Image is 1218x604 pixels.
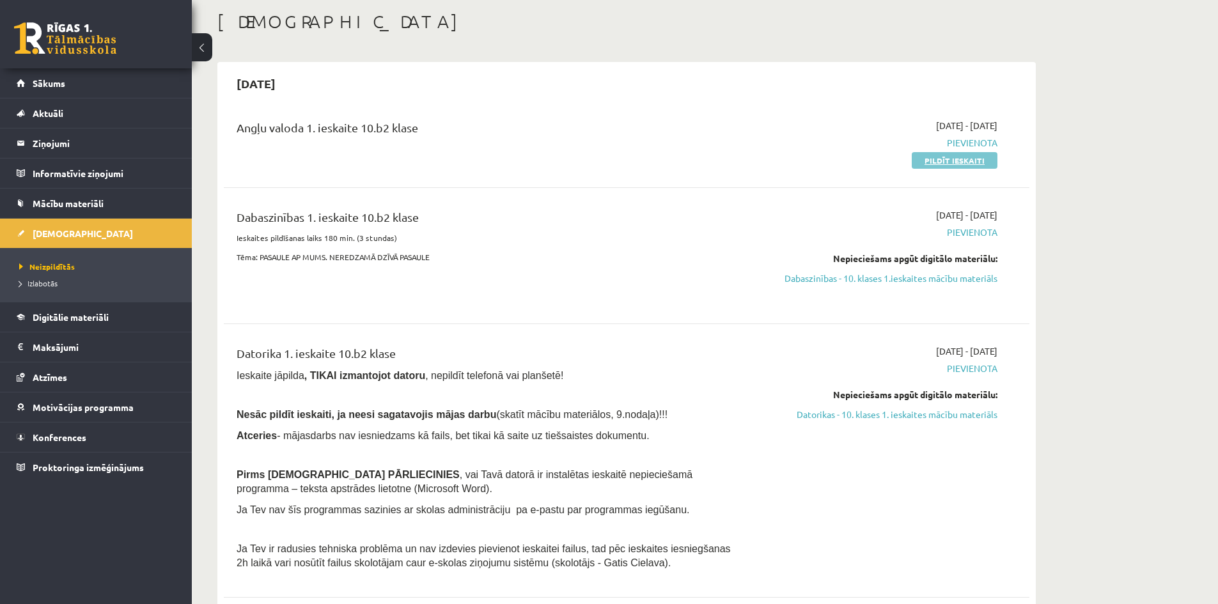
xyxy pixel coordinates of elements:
[237,430,277,441] b: Atceries
[33,128,176,158] legend: Ziņojumi
[936,345,997,358] span: [DATE] - [DATE]
[936,119,997,132] span: [DATE] - [DATE]
[756,272,997,285] a: Dabaszinības - 10. klases 1.ieskaites mācību materiāls
[936,208,997,222] span: [DATE] - [DATE]
[19,261,75,272] span: Neizpildītās
[33,401,134,413] span: Motivācijas programma
[17,392,176,422] a: Motivācijas programma
[19,261,179,272] a: Neizpildītās
[33,228,133,239] span: [DEMOGRAPHIC_DATA]
[17,453,176,482] a: Proktoringa izmēģinājums
[33,159,176,188] legend: Informatīvie ziņojumi
[217,11,1036,33] h1: [DEMOGRAPHIC_DATA]
[17,98,176,128] a: Aktuāli
[33,107,63,119] span: Aktuāli
[33,371,67,383] span: Atzīmes
[237,232,737,244] p: Ieskaites pildīšanas laiks 180 min. (3 stundas)
[33,311,109,323] span: Digitālie materiāli
[304,370,425,381] b: , TIKAI izmantojot datoru
[237,430,650,441] span: - mājasdarbs nav iesniedzams kā fails, bet tikai kā saite uz tiešsaistes dokumentu.
[33,332,176,362] legend: Maksājumi
[756,408,997,421] a: Datorikas - 10. klases 1. ieskaites mācību materiāls
[17,159,176,188] a: Informatīvie ziņojumi
[33,461,144,473] span: Proktoringa izmēģinājums
[756,252,997,265] div: Nepieciešams apgūt digitālo materiālu:
[237,345,737,368] div: Datorika 1. ieskaite 10.b2 klase
[17,128,176,158] a: Ziņojumi
[33,197,104,209] span: Mācību materiāli
[17,302,176,332] a: Digitālie materiāli
[237,370,563,381] span: Ieskaite jāpilda , nepildīt telefonā vai planšetē!
[756,362,997,375] span: Pievienota
[17,219,176,248] a: [DEMOGRAPHIC_DATA]
[756,226,997,239] span: Pievienota
[756,136,997,150] span: Pievienota
[756,388,997,401] div: Nepieciešams apgūt digitālo materiālu:
[237,469,692,494] span: , vai Tavā datorā ir instalētas ieskaitē nepieciešamā programma – teksta apstrādes lietotne (Micr...
[33,431,86,443] span: Konferences
[237,208,737,232] div: Dabaszinības 1. ieskaite 10.b2 klase
[237,543,731,568] span: Ja Tev ir radusies tehniska problēma un nav izdevies pievienot ieskaitei failus, tad pēc ieskaite...
[17,332,176,362] a: Maksājumi
[237,251,737,263] p: Tēma: PASAULE AP MUMS. NEREDZAMĀ DZĪVĀ PASAULE
[237,504,689,515] span: Ja Tev nav šīs programmas sazinies ar skolas administrāciju pa e-pastu par programmas iegūšanu.
[19,277,179,289] a: Izlabotās
[33,77,65,89] span: Sākums
[19,278,58,288] span: Izlabotās
[237,119,737,143] div: Angļu valoda 1. ieskaite 10.b2 klase
[496,409,668,420] span: (skatīt mācību materiālos, 9.nodaļa)!!!
[17,189,176,218] a: Mācību materiāli
[17,362,176,392] a: Atzīmes
[17,422,176,452] a: Konferences
[224,68,288,98] h2: [DATE]
[17,68,176,98] a: Sākums
[237,409,496,420] span: Nesāc pildīt ieskaiti, ja neesi sagatavojis mājas darbu
[912,152,997,169] a: Pildīt ieskaiti
[237,469,460,480] span: Pirms [DEMOGRAPHIC_DATA] PĀRLIECINIES
[14,22,116,54] a: Rīgas 1. Tālmācības vidusskola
